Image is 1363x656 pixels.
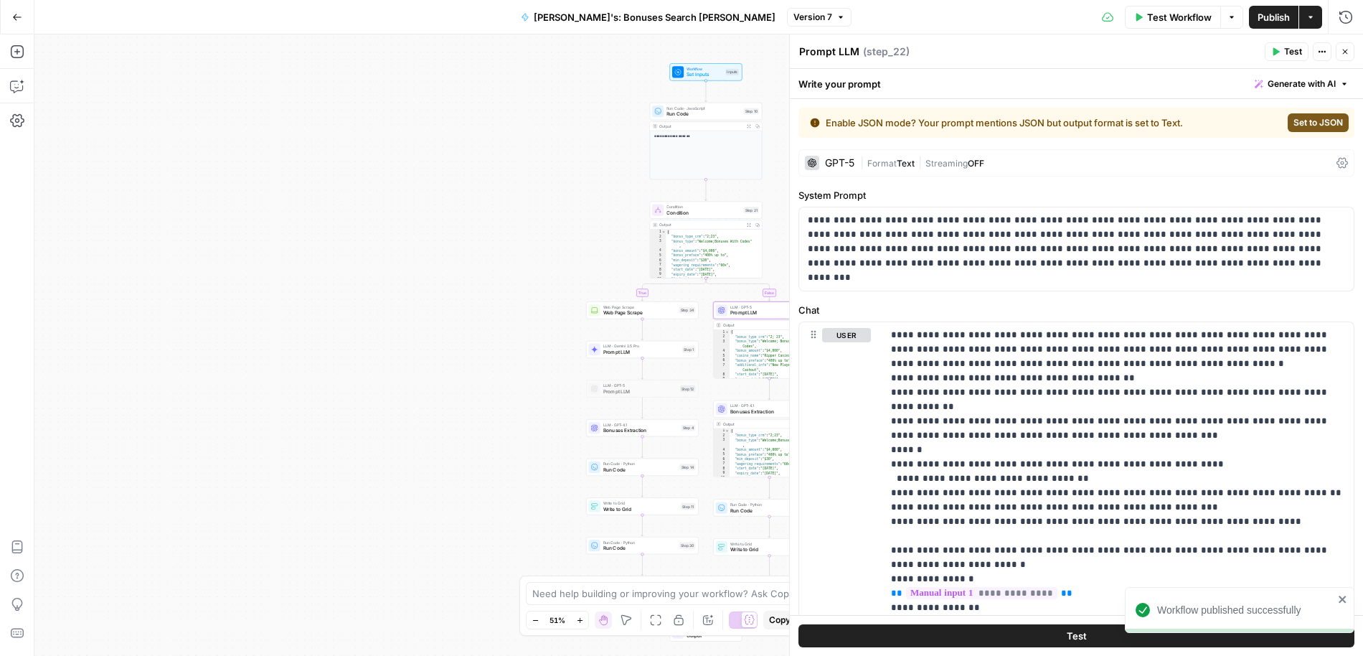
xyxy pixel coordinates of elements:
[650,268,666,273] div: 8
[586,380,699,397] div: LLM · GPT-5Prompt LLMStep 12
[714,377,730,382] div: 9
[730,502,803,507] span: Run Code · Python
[534,10,775,24] span: [PERSON_NAME]'s: Bonuses Search [PERSON_NAME]
[798,624,1354,647] button: Test
[730,304,803,310] span: LLM · GPT-5
[1125,6,1220,29] button: Test Workflow
[714,339,730,349] div: 3
[641,358,643,379] g: Edge from step_1 to step_12
[744,108,759,115] div: Step 10
[650,63,763,80] div: WorkflowSet InputsInputs
[641,278,706,301] g: Edge from step_21 to step_34
[714,363,730,372] div: 7
[725,69,739,75] div: Inputs
[1249,75,1354,93] button: Generate with AI
[714,354,730,359] div: 5
[798,188,1354,202] label: System Prompt
[713,538,826,556] div: Write to GridWrite to GridStep 25
[798,303,1354,317] label: Chat
[650,258,666,263] div: 6
[725,330,730,335] span: Toggle code folding, rows 1 through 21
[650,277,666,282] div: 10
[650,263,666,268] div: 7
[730,403,803,408] span: LLM · GPT-4.1
[768,556,770,576] g: Edge from step_25 to step_32
[860,155,867,169] span: |
[744,207,759,213] div: Step 21
[723,322,806,328] div: Output
[730,309,803,317] span: Prompt LLM
[512,6,784,29] button: [PERSON_NAME]'s: Bonuses Search [PERSON_NAME]
[714,461,730,467] div: 7
[787,8,852,27] button: Version 7
[650,239,666,248] div: 3
[666,111,740,118] span: Run Code
[603,427,679,434] span: Bonuses Extraction
[641,515,643,536] g: Edge from step_11 to step_30
[1293,116,1343,129] span: Set to JSON
[1258,10,1290,24] span: Publish
[915,155,925,169] span: |
[723,421,806,427] div: Output
[714,457,730,462] div: 6
[603,505,678,512] span: Write to Grid
[763,611,796,629] button: Copy
[687,71,722,78] span: Set Inputs
[603,545,676,552] span: Run Code
[863,44,910,59] span: ( step_22 )
[799,44,859,59] textarea: Prompt LLM
[641,319,643,339] g: Edge from step_34 to step_1
[714,358,730,363] div: 6
[681,425,696,431] div: Step 4
[1067,629,1087,643] span: Test
[603,304,676,310] span: Web Page Scrape
[822,328,871,342] button: user
[714,448,730,453] div: 4
[1157,603,1334,617] div: Workflow published successfully
[768,517,770,538] g: Edge from step_24 to step_25
[659,222,742,228] div: Output
[714,452,730,457] div: 5
[1338,594,1348,605] button: close
[714,330,730,335] div: 1
[769,614,791,627] span: Copy
[641,398,643,418] g: Edge from step_12 to step_4
[714,372,730,378] div: 8
[1268,78,1336,90] span: Generate with AI
[586,341,699,358] div: LLM · Gemini 2.5 ProPrompt LLMStep 1
[603,348,679,355] span: Prompt LLM
[687,66,722,72] span: Workflow
[641,436,643,457] g: Edge from step_4 to step_14
[603,466,677,473] span: Run Code
[714,349,730,354] div: 4
[713,499,826,516] div: Run Code · PythonRun CodeStep 24
[650,235,666,240] div: 2
[1288,113,1349,132] button: Set to JSON
[897,158,915,169] span: Text
[713,400,826,477] div: LLM · GPT-4.1Bonuses ExtractionStep 23Output{ "bonus_type_crm":"2;23", "bonus_type":"Welcome;Bonu...
[586,537,699,554] div: Run Code · PythonRun CodeStep 30
[706,278,770,301] g: Edge from step_21 to step_22
[730,541,803,547] span: Write to Grid
[714,467,730,472] div: 8
[679,543,695,549] div: Step 30
[714,471,730,476] div: 9
[968,158,984,169] span: OFF
[687,632,736,639] span: Output
[603,383,677,388] span: LLM · GPT-5
[867,158,897,169] span: Format
[650,272,666,277] div: 9
[603,388,677,395] span: Prompt LLM
[714,428,730,434] div: 1
[680,464,696,470] div: Step 14
[730,408,803,415] span: Bonuses Extraction
[1265,42,1308,61] button: Test
[650,230,666,235] div: 1
[603,540,676,545] span: Run Code · Python
[650,248,666,253] div: 4
[730,507,803,514] span: Run Code
[679,307,696,314] div: Step 34
[1249,6,1298,29] button: Publish
[603,343,679,349] span: LLM · Gemini 2.5 Pro
[714,434,730,439] div: 2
